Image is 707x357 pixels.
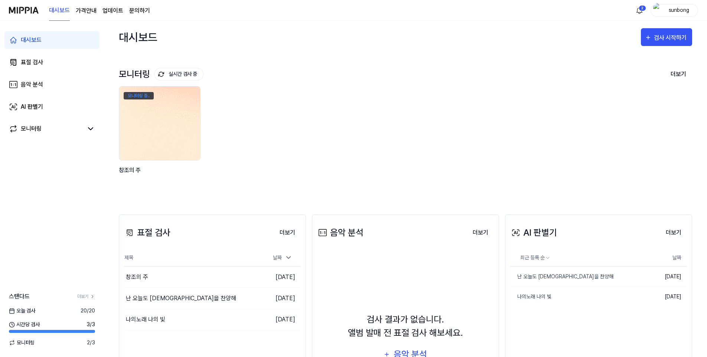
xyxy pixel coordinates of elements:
[49,0,70,21] a: 대시보드
[467,225,494,240] button: 더보기
[274,225,301,240] button: 더보기
[154,68,203,81] button: 실시간 검사 중
[76,6,97,15] button: 가격안내
[348,313,463,340] div: 검사 결과가 없습니다. 앨범 발매 전 표절 검사 해보세요.
[21,36,42,45] div: 대시보드
[158,71,164,77] img: monitoring Icon
[115,83,204,164] img: backgroundIamge
[644,249,687,267] th: 날짜
[635,6,644,15] img: 알림
[510,287,644,307] a: 나의노래 나의 빛
[119,28,157,46] div: 대시보드
[4,98,100,116] a: AI 판별기
[257,309,302,330] td: [DATE]
[641,28,692,46] button: 검사 시작하기
[510,273,613,281] div: 난 오늘도 [DEMOGRAPHIC_DATA]을 찬양해
[9,321,40,328] span: 시간당 검사
[9,339,35,347] span: 모니터링
[124,92,154,99] div: 모니터링 중..
[257,267,302,288] td: [DATE]
[77,293,95,300] a: 더보기
[126,273,148,282] div: 창조의 주
[317,226,364,239] div: 음악 분석
[119,68,203,81] div: 모니터링
[87,321,95,328] span: 3 / 3
[665,66,692,82] button: 더보기
[119,86,202,192] a: 모니터링 중..backgroundIamge창조의 주
[4,53,100,71] a: 표절 검사
[510,226,557,239] div: AI 판별기
[644,267,687,287] td: [DATE]
[126,294,236,303] div: 난 오늘도 [DEMOGRAPHIC_DATA]을 찬양해
[21,102,43,111] div: AI 판별기
[4,31,100,49] a: 대시보드
[81,307,95,315] span: 20 / 20
[654,33,688,43] div: 검사 시작하기
[9,307,35,315] span: 오늘 검사
[102,6,123,15] a: 업데이트
[510,267,644,286] a: 난 오늘도 [DEMOGRAPHIC_DATA]을 찬양해
[664,6,693,14] div: sunbong
[510,293,551,301] div: 나의노래 나의 빛
[4,76,100,94] a: 음악 분석
[9,292,30,301] span: 스탠다드
[633,4,645,16] button: 알림2
[87,339,95,347] span: 2 / 3
[124,249,257,267] th: 제목
[126,315,165,324] div: 나의노래 나의 빛
[651,4,698,17] button: profilesunbong
[21,80,43,89] div: 음악 분석
[270,252,295,264] div: 날짜
[653,3,662,18] img: profile
[124,226,170,239] div: 표절 검사
[639,5,646,11] div: 2
[21,124,42,133] div: 모니터링
[9,124,83,133] a: 모니터링
[119,166,202,184] div: 창조의 주
[21,58,43,67] div: 표절 검사
[129,6,150,15] a: 문의하기
[660,225,687,240] button: 더보기
[257,288,302,309] td: [DATE]
[644,287,687,307] td: [DATE]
